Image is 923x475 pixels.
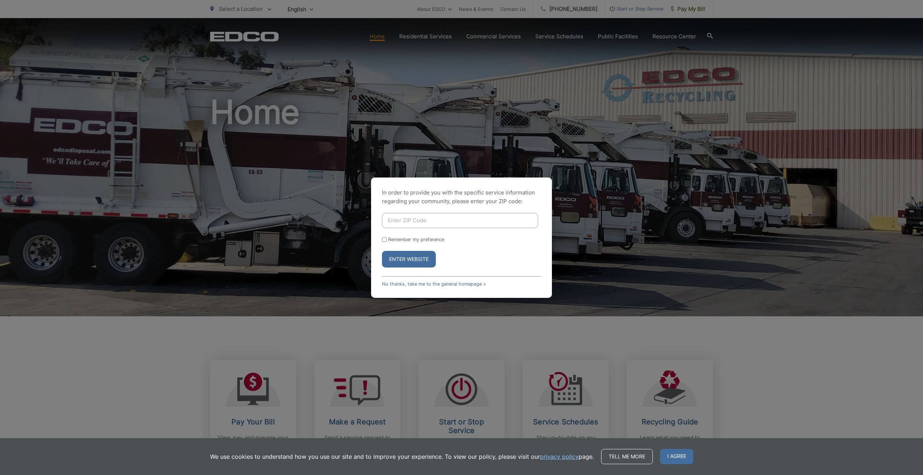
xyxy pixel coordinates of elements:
input: Enter ZIP Code [382,213,538,228]
span: I agree [660,449,693,464]
a: No thanks, take me to the general homepage > [382,281,486,287]
label: Remember my preference [388,237,444,242]
p: In order to provide you with the specific service information regarding your community, please en... [382,188,541,206]
a: privacy policy [540,452,579,461]
button: Enter Website [382,251,436,268]
p: We use cookies to understand how you use our site and to improve your experience. To view our pol... [210,452,594,461]
a: Tell me more [601,449,653,464]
